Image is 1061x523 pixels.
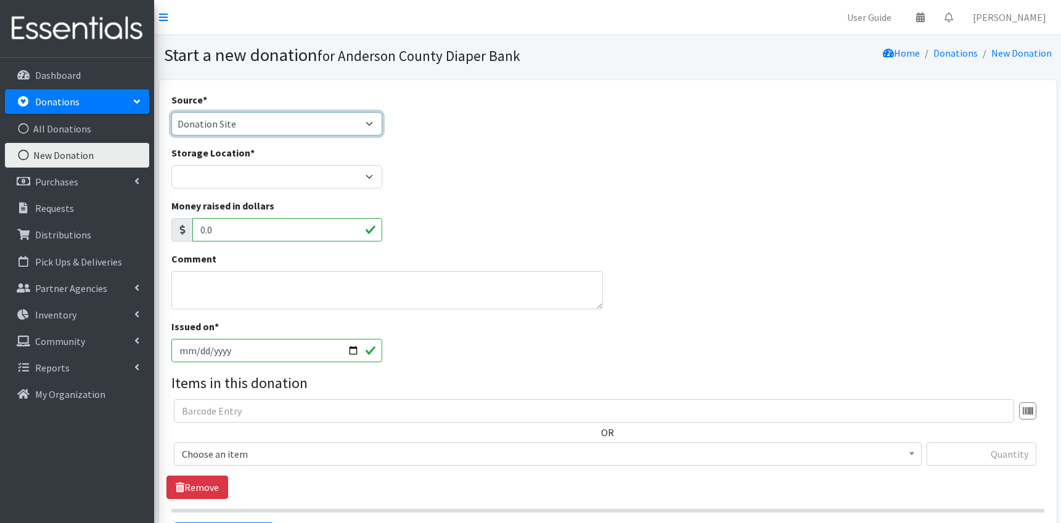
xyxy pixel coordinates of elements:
abbr: required [203,94,207,106]
p: My Organization [35,388,105,400]
input: Barcode Entry [174,399,1014,423]
h1: Start a new donation [164,44,604,66]
a: Dashboard [5,63,149,87]
a: Donations [5,89,149,114]
p: Reports [35,362,70,374]
a: Reports [5,355,149,380]
p: Inventory [35,309,76,321]
a: New Donation [991,47,1052,59]
a: New Donation [5,143,149,168]
small: for Anderson County Diaper Bank [317,47,520,65]
input: Quantity [927,442,1036,466]
a: All Donations [5,116,149,141]
span: Choose an item [182,445,914,463]
a: User Guide [837,5,901,30]
label: Storage Location [171,145,255,160]
a: Remove [166,476,228,499]
a: Community [5,329,149,354]
p: Requests [35,202,74,214]
abbr: required [215,320,219,333]
a: My Organization [5,382,149,407]
label: Comment [171,251,216,266]
span: Choose an item [174,442,922,466]
label: Source [171,92,207,107]
a: [PERSON_NAME] [963,5,1056,30]
label: OR [601,425,614,440]
a: Partner Agencies [5,276,149,301]
p: Purchases [35,176,78,188]
a: Donations [933,47,978,59]
label: Money raised in dollars [171,198,274,213]
p: Donations [35,95,80,108]
a: Pick Ups & Deliveries [5,249,149,274]
a: Requests [5,196,149,221]
abbr: required [250,147,255,159]
p: Community [35,335,85,347]
p: Dashboard [35,69,81,81]
a: Purchases [5,169,149,194]
label: Issued on [171,319,219,334]
a: Home [883,47,920,59]
p: Partner Agencies [35,282,107,294]
legend: Items in this donation [171,372,1044,394]
p: Pick Ups & Deliveries [35,256,122,268]
a: Distributions [5,222,149,247]
img: HumanEssentials [5,8,149,49]
a: Inventory [5,302,149,327]
p: Distributions [35,229,91,241]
